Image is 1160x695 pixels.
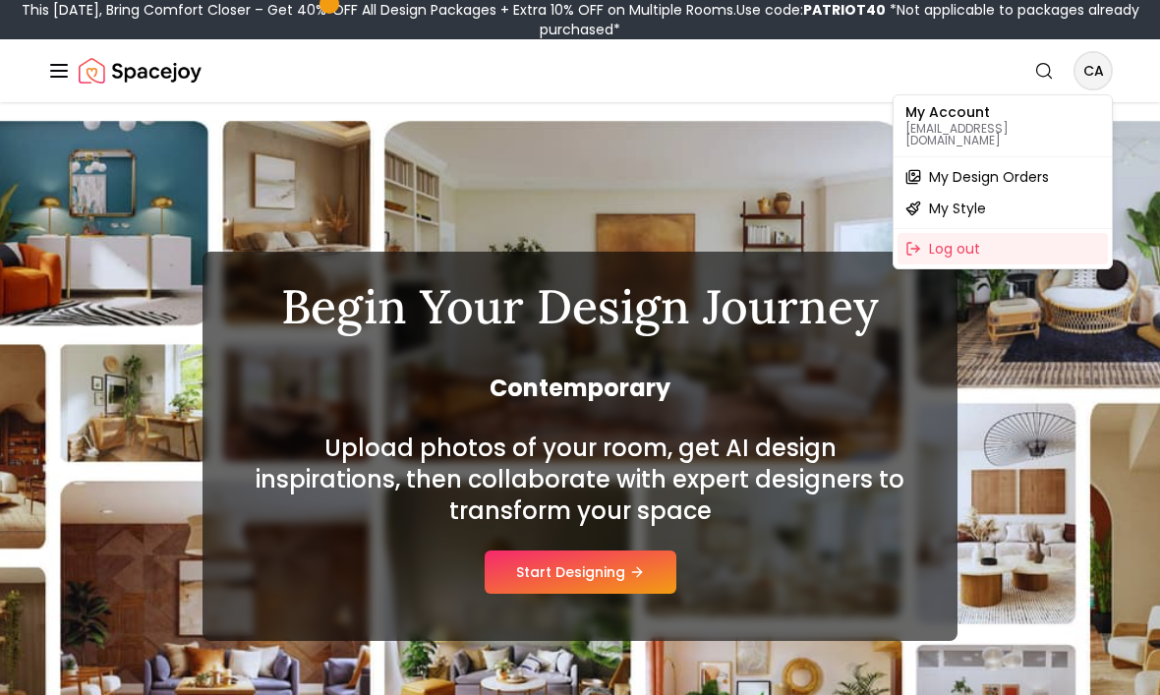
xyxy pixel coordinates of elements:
span: My Style [929,199,986,218]
span: My Design Orders [929,167,1049,187]
a: My Design Orders [898,161,1108,193]
a: My Style [898,193,1108,224]
div: Log out [898,233,1108,264]
p: [EMAIL_ADDRESS][DOMAIN_NAME] [905,123,1100,146]
p: My Account [905,105,1100,119]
